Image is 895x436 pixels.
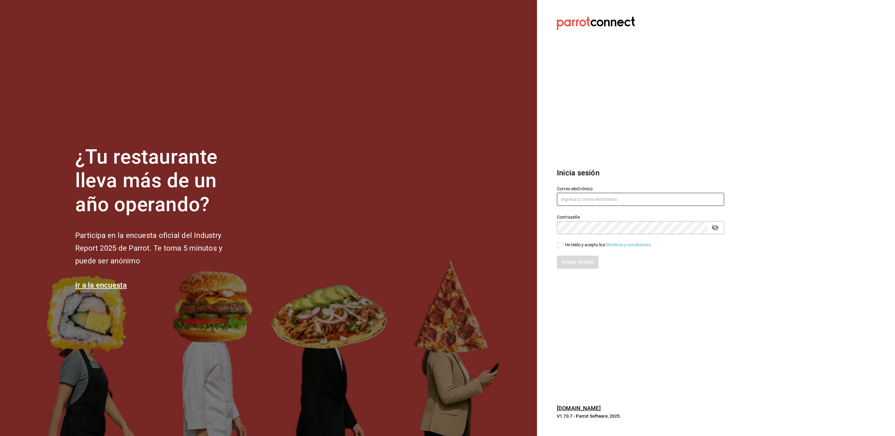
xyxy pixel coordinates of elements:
p: V1.70.7 - Parrot Software, 2025. [557,413,724,419]
a: Ir a la encuesta [75,281,127,290]
label: Contraseña [557,215,724,219]
input: Ingresa tu correo electrónico [557,193,724,206]
h3: Inicia sesión [557,167,724,179]
h1: ¿Tu restaurante lleva más de un año operando? [75,145,243,217]
div: He leído y acepto los [565,242,652,248]
h2: Participa en la encuesta oficial del Industry Report 2025 de Parrot. Te toma 5 minutos y puede se... [75,229,243,267]
label: Correo electrónico [557,186,724,191]
a: [DOMAIN_NAME] [557,405,601,411]
a: Términos y condiciones. [605,242,652,247]
button: passwordField [710,222,720,233]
